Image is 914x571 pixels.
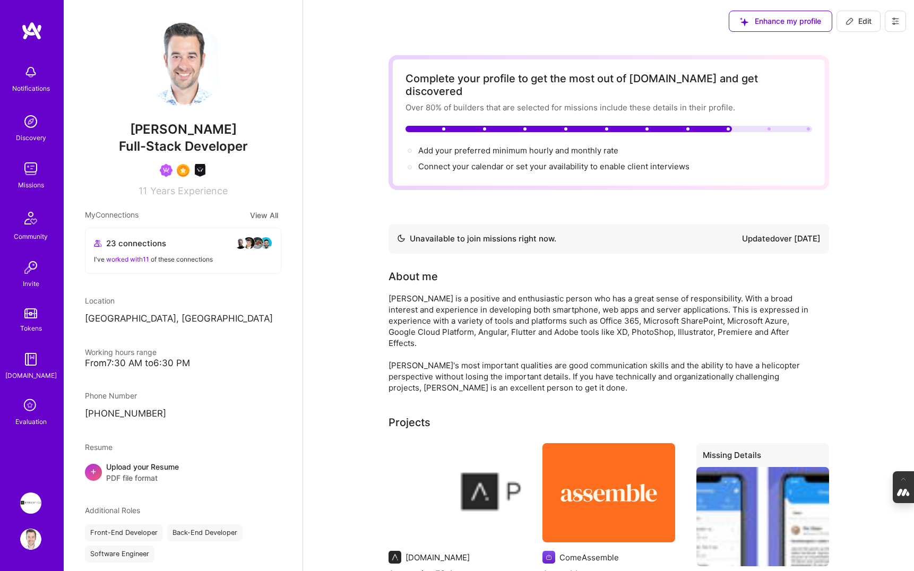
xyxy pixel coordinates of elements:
span: Connect your calendar or set your availability to enable client interviews [418,161,689,171]
span: + [90,465,97,477]
div: +Upload your ResumePDF file format [85,461,281,483]
img: User Avatar [20,529,41,550]
img: Community [18,205,44,231]
img: discovery [20,111,41,132]
img: AI Course Graduate [194,164,206,177]
span: Additional Roles [85,506,140,515]
a: Apprentice: Life science technology services [18,492,44,514]
button: 23 connectionsavataravataravataravatarI've worked with11 of these connections [85,228,281,274]
div: Missions [18,179,44,191]
div: Unavailable to join missions right now. [397,232,556,245]
span: Resume [85,443,113,452]
span: 23 connections [106,238,166,249]
div: [PERSON_NAME] is a positive and enthusiastic person who has a great sense of responsibility. With... [389,293,813,393]
div: Missing Details [696,443,829,471]
span: Edit [846,16,872,27]
div: About me [389,269,438,284]
span: Years Experience [150,185,228,196]
img: Company logo [542,551,555,564]
span: Full-Stack Developer [119,139,248,154]
img: A Platform For Cancer Patiens [696,467,829,567]
div: Tokens [20,323,42,334]
img: avatar [260,237,272,249]
div: Over 80% of builders that are selected for missions include these details in their profile. [406,102,812,113]
p: [PHONE_NUMBER] [85,408,281,420]
img: Availability [397,234,406,243]
img: Invite [20,257,41,278]
span: [PERSON_NAME] [85,122,281,137]
span: Working hours range [85,348,157,357]
img: bell [20,62,41,83]
img: SelectionTeam [177,164,189,177]
div: Discovery [16,132,46,143]
div: Community [14,231,48,242]
div: Upload your Resume [106,461,179,483]
div: From 7:30 AM to 6:30 PM [85,358,281,369]
p: [GEOGRAPHIC_DATA], [GEOGRAPHIC_DATA] [85,313,281,325]
i: icon SelectionTeam [21,396,41,416]
div: Projects [389,414,430,430]
img: Company logo [389,551,401,564]
button: Edit [837,11,881,32]
span: worked with 11 [106,255,149,263]
img: guide book [20,349,41,370]
i: icon SuggestedTeams [740,18,748,26]
div: Evaluation [15,416,47,427]
img: avatar [243,237,255,249]
div: Updated over [DATE] [742,232,821,245]
div: Back-End Developer [167,524,243,541]
span: Phone Number [85,391,137,400]
img: avatar [234,237,247,249]
div: Front-End Developer [85,524,163,541]
div: [DOMAIN_NAME] [406,552,470,563]
img: teamwork [20,158,41,179]
span: 11 [139,185,147,196]
img: User Avatar [141,21,226,106]
img: Apprentice FS, Inc. [389,443,521,543]
div: [DOMAIN_NAME] [5,370,57,381]
button: Enhance my profile [729,11,832,32]
button: View All [247,209,281,221]
div: Notifications [12,83,50,94]
div: Location [85,295,281,306]
div: ComeAssemble [559,552,619,563]
div: Invite [23,278,39,289]
span: Enhance my profile [740,16,821,27]
span: Add your preferred minimum hourly and monthly rate [418,145,618,155]
span: My Connections [85,209,139,221]
span: PDF file format [106,472,179,483]
div: Complete your profile to get the most out of [DOMAIN_NAME] and get discovered [406,72,812,98]
img: tokens [24,308,37,318]
img: Been on Mission [160,164,173,177]
div: I've of these connections [94,254,272,265]
i: icon Collaborator [94,239,102,247]
img: logo [21,21,42,40]
a: User Avatar [18,529,44,550]
div: Software Engineer [85,546,154,563]
img: Assemble [542,443,675,543]
img: Apprentice: Life science technology services [20,492,41,514]
img: avatar [251,237,264,249]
